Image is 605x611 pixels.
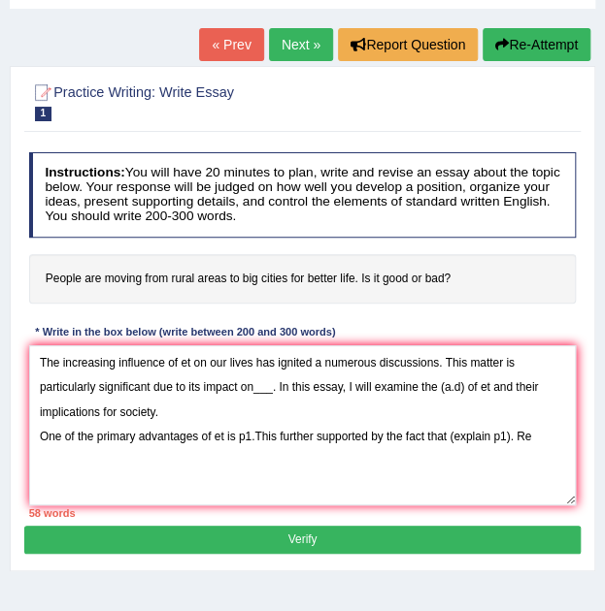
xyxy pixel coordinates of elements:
b: Instructions: [45,165,124,179]
h2: Practice Writing: Write Essay [29,80,368,121]
a: « Prev [199,28,263,61]
button: Report Question [338,28,478,61]
div: 58 words [29,505,577,521]
button: Re-Attempt [483,28,590,61]
span: 1 [35,107,52,121]
button: Verify [24,526,580,554]
h4: People are moving from rural areas to big cities for better life. Is it good or bad? [29,254,577,305]
h4: You will have 20 minutes to plan, write and revise an essay about the topic below. Your response ... [29,152,577,237]
a: Next » [269,28,333,61]
div: * Write in the box below (write between 200 and 300 words) [29,325,342,341]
